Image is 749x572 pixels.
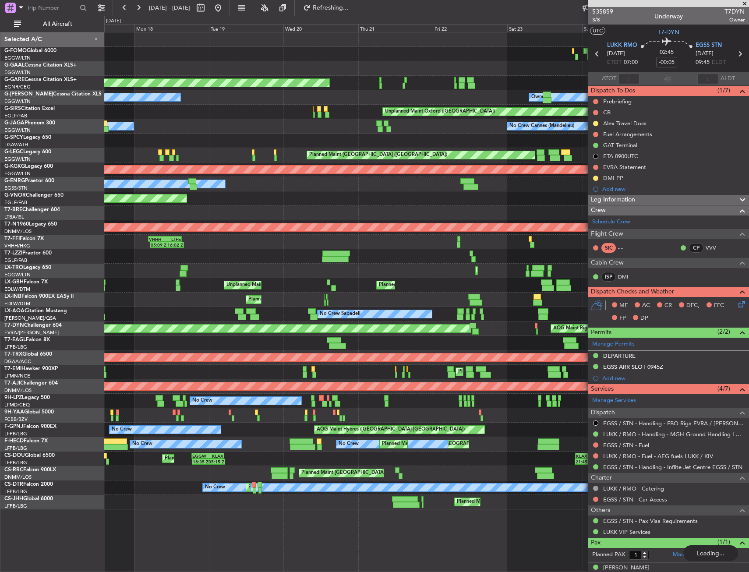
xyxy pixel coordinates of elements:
[4,352,22,357] span: T7-TRX
[132,438,152,451] div: No Crew
[4,84,31,90] a: EGNR/CEG
[4,337,26,342] span: T7-EAGL
[4,373,30,379] a: LFMN/NCE
[4,236,44,241] a: T7-FFIFalcon 7X
[4,438,48,444] a: F-HECDFalcon 7X
[4,63,77,68] a: G-GAALCessna Citation XLS+
[4,178,25,184] span: G-ENRG
[592,7,613,16] span: 535859
[4,156,31,162] a: EGGW/LTN
[320,307,360,321] div: No Crew Sabadell
[4,228,32,235] a: DNMM/LOS
[591,195,635,205] span: Leg Information
[208,459,224,464] div: 05:15 Z
[624,58,638,67] span: 07:00
[457,495,595,508] div: Planned Maint [GEOGRAPHIC_DATA] ([GEOGRAPHIC_DATA])
[683,545,738,561] div: Loading...
[358,24,433,32] div: Thu 21
[4,185,28,191] a: EGSS/STN
[603,120,647,127] div: Alex Travel Docs
[106,18,121,25] div: [DATE]
[724,7,745,16] span: T7DYN
[4,496,23,501] span: CS-JHH
[714,301,724,310] span: FFC
[507,24,582,32] div: Sat 23
[602,374,745,382] div: Add new
[379,279,477,292] div: Planned Maint Nice ([GEOGRAPHIC_DATA])
[696,49,714,58] span: [DATE]
[299,1,352,15] button: Refreshing...
[4,402,30,408] a: LFMD/CEQ
[654,12,683,21] div: Underway
[603,463,742,471] a: EGSS / STN - Handling - Inflite Jet Centre EGSS / STN
[10,17,95,31] button: All Aircraft
[4,207,22,212] span: T7-BRE
[607,41,637,50] span: LUKK RMO
[603,109,611,116] div: CB
[4,55,31,61] a: EGGW/LTN
[4,329,59,336] a: EVRA/[PERSON_NAME]
[4,207,60,212] a: T7-BREChallenger 604
[4,438,24,444] span: F-HECD
[4,503,27,509] a: LFPB/LBG
[664,301,672,310] span: CR
[602,74,616,83] span: ATOT
[4,416,28,423] a: FCBB/BZV
[591,538,601,548] span: Pax
[149,4,190,12] span: [DATE] - [DATE]
[603,98,632,105] div: Prebriefing
[4,395,22,400] span: 9H-LPZ
[112,423,132,436] div: No Crew
[601,272,616,282] div: ISP
[4,236,20,241] span: T7-FFI
[721,74,735,83] span: ALDT
[640,314,648,323] span: DP
[4,286,30,293] a: EDLW/DTM
[592,340,635,349] a: Manage Permits
[657,28,679,37] span: T7-DYN
[724,16,745,24] span: Owner
[4,135,23,140] span: G-SPCY
[192,394,212,407] div: No Crew
[686,301,700,310] span: DFC,
[4,193,64,198] a: G-VNORChallenger 650
[4,410,54,415] a: 9H-YAAGlobal 5000
[603,352,636,360] div: DEPARTURE
[4,251,52,256] a: T7-LZZIPraetor 600
[226,279,371,292] div: Unplanned Maint [GEOGRAPHIC_DATA] ([GEOGRAPHIC_DATA])
[149,237,165,242] div: VHHH
[4,366,21,371] span: T7-EMI
[4,387,32,394] a: DNMM/LOS
[603,141,637,149] div: GAT Terminal
[4,352,52,357] a: T7-TRXGlobal 6500
[167,242,183,247] div: 16:02 Z
[209,24,283,32] div: Tue 19
[576,453,591,459] div: KLAX
[4,222,29,227] span: T7-N1960
[576,459,590,464] div: 21:45 Z
[248,293,321,306] div: Planned Maint Geneva (Cointrin)
[4,424,57,429] a: F-GPNJFalcon 900EX
[4,193,26,198] span: G-VNOR
[165,452,303,465] div: Planned Maint [GEOGRAPHIC_DATA] ([GEOGRAPHIC_DATA])
[4,272,31,278] a: EGGW/LTN
[553,322,612,335] div: AOG Maint Riga (Riga Intl)
[619,314,626,323] span: FP
[339,438,359,451] div: No Crew
[4,127,31,134] a: EGGW/LTN
[4,257,27,264] a: EGLF/FAB
[4,308,25,314] span: LX-AOA
[134,24,209,32] div: Mon 18
[591,328,611,338] span: Permits
[4,482,53,487] a: CS-DTRFalcon 2000
[603,517,698,525] a: EGSS / STN - Pax Visa Requirements
[4,141,28,148] a: LGAV/ATH
[4,222,57,227] a: T7-N1960Legacy 650
[248,481,293,494] div: Planned Maint Sofia
[4,294,21,299] span: LX-INB
[591,287,674,297] span: Dispatch Checks and Weather
[4,265,23,270] span: LX-TRO
[603,420,745,427] a: EGSS / STN - Handling - FBO Riga EVRA / [PERSON_NAME]
[531,91,546,104] div: Owner
[603,431,745,438] a: LUKK / RMO - Handling - MGH Ground Handling LUKK/KIV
